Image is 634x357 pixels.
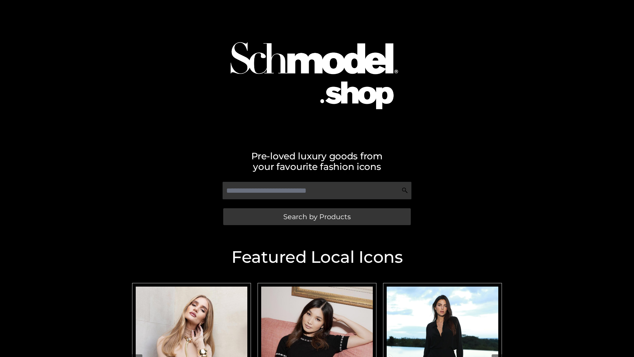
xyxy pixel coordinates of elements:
a: Search by Products [223,208,411,225]
h2: Featured Local Icons​ [129,249,505,265]
h2: Pre-loved luxury goods from your favourite fashion icons [129,151,505,172]
img: Search Icon [402,187,408,194]
span: Search by Products [283,213,351,220]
